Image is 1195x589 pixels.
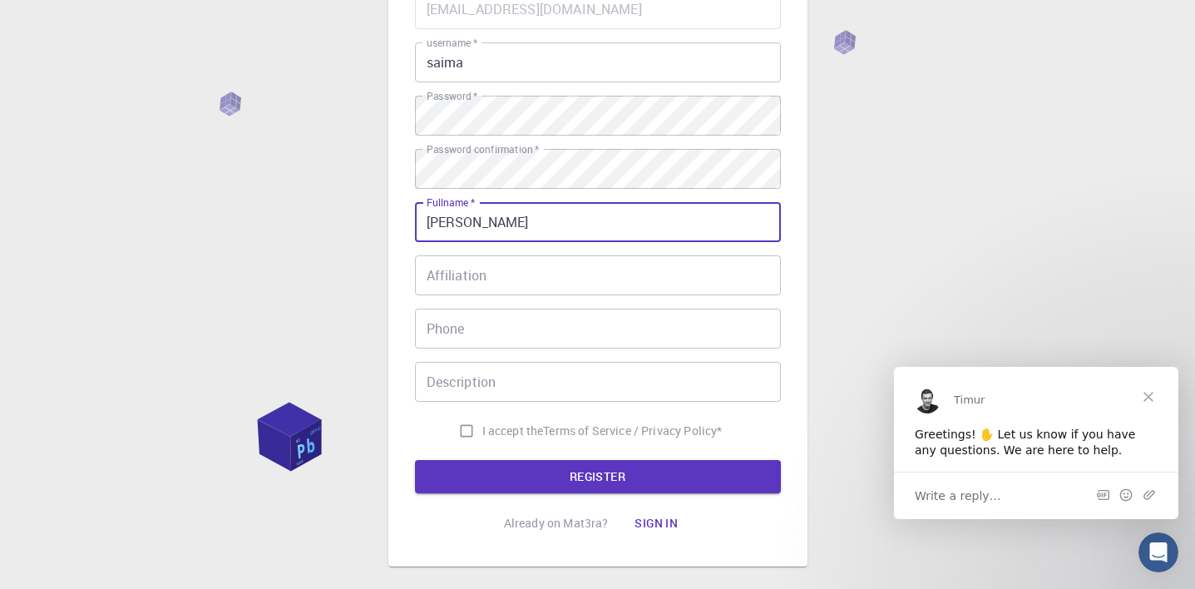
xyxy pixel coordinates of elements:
label: username [427,36,477,50]
label: Password [427,89,477,103]
a: Terms of Service / Privacy Policy* [543,423,722,439]
iframe: Intercom live chat message [894,367,1178,519]
button: Sign in [621,507,691,540]
label: Fullname [427,196,475,210]
p: Already on Mat3ra? [504,515,609,532]
iframe: Intercom live chat [1138,532,1178,572]
p: Terms of Service / Privacy Policy * [543,423,722,439]
label: Password confirmation [427,142,539,156]
button: REGISTER [415,460,781,493]
span: I accept the [482,423,544,439]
